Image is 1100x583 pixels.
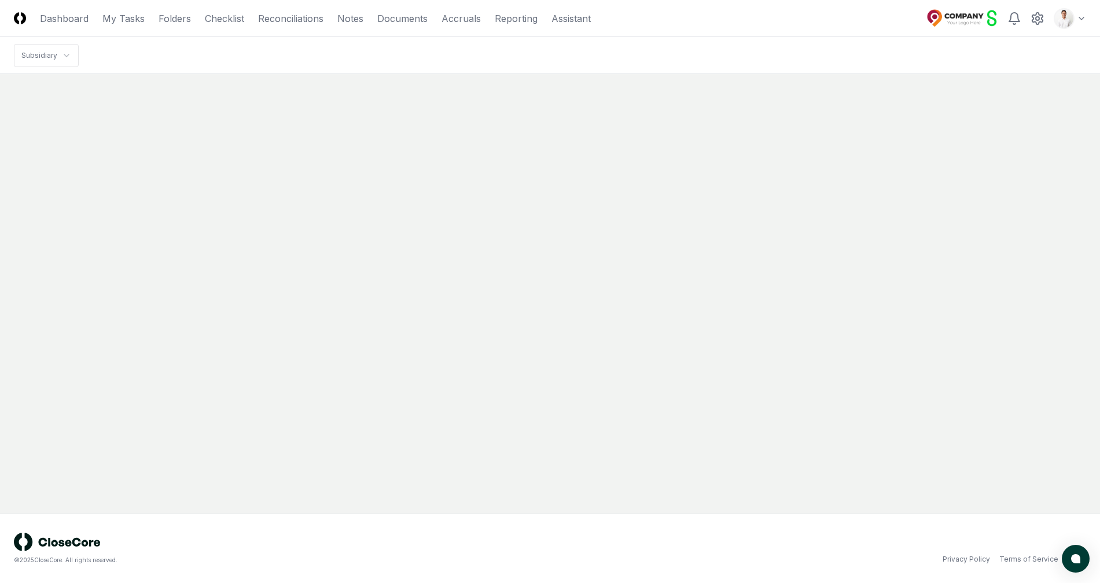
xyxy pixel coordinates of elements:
[377,12,428,25] a: Documents
[159,12,191,25] a: Folders
[102,12,145,25] a: My Tasks
[1055,9,1073,28] img: d09822cc-9b6d-4858-8d66-9570c114c672_b0bc35f1-fa8e-4ccc-bc23-b02c2d8c2b72.png
[258,12,323,25] a: Reconciliations
[943,554,990,564] a: Privacy Policy
[999,554,1058,564] a: Terms of Service
[205,12,244,25] a: Checklist
[21,50,57,61] div: Subsidiary
[1062,545,1090,573] button: atlas-launcher
[495,12,538,25] a: Reporting
[14,556,550,564] div: © 2025 CloseCore. All rights reserved.
[551,12,591,25] a: Assistant
[40,12,89,25] a: Dashboard
[14,12,26,24] img: Logo
[926,9,998,28] img: Sage Intacct Demo logo
[337,12,363,25] a: Notes
[14,44,79,67] nav: breadcrumb
[14,533,101,551] img: logo
[442,12,481,25] a: Accruals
